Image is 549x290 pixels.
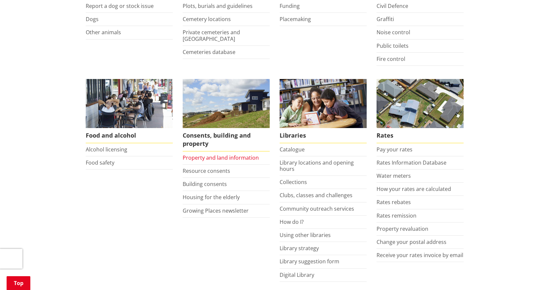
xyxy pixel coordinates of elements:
[86,159,114,166] a: Food safety
[183,29,240,42] a: Private cemeteries and [GEOGRAPHIC_DATA]
[377,225,428,232] a: Property revaluation
[183,15,231,23] a: Cemetery locations
[183,79,270,151] a: New Pokeno housing development Consents, building and property
[183,48,235,56] a: Cemeteries database
[183,194,240,201] a: Housing for the elderly
[280,128,367,143] span: Libraries
[377,79,464,128] img: Rates-thumbnail
[86,29,121,36] a: Other animals
[280,245,319,252] a: Library strategy
[280,258,339,265] a: Library suggestion form
[280,15,311,23] a: Placemaking
[377,79,464,143] a: Pay your rates online Rates
[377,128,464,143] span: Rates
[280,231,331,239] a: Using other libraries
[377,172,411,179] a: Water meters
[86,79,173,128] img: Food and Alcohol in the Waikato
[183,79,270,128] img: Land and property thumbnail
[86,2,154,10] a: Report a dog or stock issue
[280,178,307,186] a: Collections
[377,251,463,259] a: Receive your rates invoice by email
[377,212,416,219] a: Rates remission
[280,271,314,278] a: Digital Library
[280,79,367,143] a: Library membership is free to everyone who lives in the Waikato district. Libraries
[280,159,354,172] a: Library locations and opening hours
[7,276,30,290] a: Top
[377,238,446,246] a: Change your postal address
[183,207,249,214] a: Growing Places newsletter
[280,79,367,128] img: Waikato District Council libraries
[183,128,270,151] span: Consents, building and property
[280,218,304,225] a: How do I?
[377,29,410,36] a: Noise control
[377,146,412,153] a: Pay your rates
[519,262,542,286] iframe: Messenger Launcher
[183,154,259,161] a: Property and land information
[377,198,411,206] a: Rates rebates
[86,15,99,23] a: Dogs
[280,205,354,212] a: Community outreach services
[280,2,300,10] a: Funding
[377,159,446,166] a: Rates Information Database
[86,146,127,153] a: Alcohol licensing
[86,79,173,143] a: Food and Alcohol in the Waikato Food and alcohol
[86,128,173,143] span: Food and alcohol
[377,2,408,10] a: Civil Defence
[280,146,305,153] a: Catalogue
[183,2,253,10] a: Plots, burials and guidelines
[377,42,409,49] a: Public toilets
[377,15,394,23] a: Graffiti
[280,192,352,199] a: Clubs, classes and challenges
[183,167,230,174] a: Resource consents
[377,185,451,193] a: How your rates are calculated
[183,180,227,188] a: Building consents
[377,55,405,63] a: Fire control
